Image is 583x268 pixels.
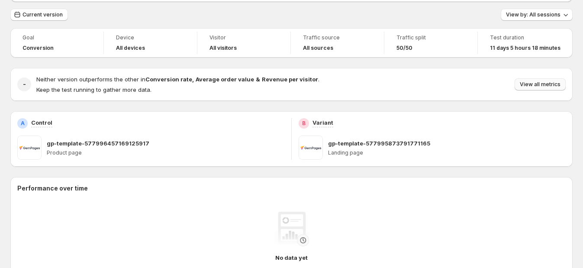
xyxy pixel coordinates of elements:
a: Test duration11 days 5 hours 18 minutes [490,33,560,52]
span: View all metrics [520,81,560,88]
strong: Average order value [196,76,254,83]
button: Current version [10,9,68,21]
h4: All sources [303,45,333,52]
strong: , [192,76,194,83]
p: Control [31,118,52,127]
span: 11 days 5 hours 18 minutes [490,45,560,52]
span: Visitor [209,34,278,41]
button: View by: All sessions [501,9,573,21]
h2: B [302,120,306,127]
p: gp-template-577996457169125917 [47,139,149,148]
p: Variant [312,118,333,127]
a: Traffic split50/50 [396,33,465,52]
strong: & [256,76,260,83]
span: Neither version outperforms the other in . [36,76,319,83]
img: gp-template-577996457169125917 [17,136,42,160]
span: View by: All sessions [506,11,560,18]
h4: All devices [116,45,145,52]
h2: Performance over time [17,184,566,193]
h4: No data yet [275,253,308,262]
p: Product page [47,149,284,156]
span: Goal [23,34,91,41]
strong: Revenue per visitor [262,76,318,83]
strong: Conversion rate [145,76,192,83]
button: View all metrics [515,78,566,90]
span: Keep the test running to gather more data. [36,86,151,93]
span: Traffic source [303,34,372,41]
a: VisitorAll visitors [209,33,278,52]
span: Conversion [23,45,54,52]
img: No data yet [274,212,309,246]
h2: A [21,120,25,127]
p: gp-template-577995873791771165 [328,139,430,148]
a: GoalConversion [23,33,91,52]
span: 50/50 [396,45,412,52]
h2: - [23,80,26,89]
a: Traffic sourceAll sources [303,33,372,52]
img: gp-template-577995873791771165 [299,136,323,160]
span: Current version [23,11,63,18]
a: DeviceAll devices [116,33,185,52]
span: Traffic split [396,34,465,41]
span: Device [116,34,185,41]
p: Landing page [328,149,566,156]
h4: All visitors [209,45,237,52]
span: Test duration [490,34,560,41]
